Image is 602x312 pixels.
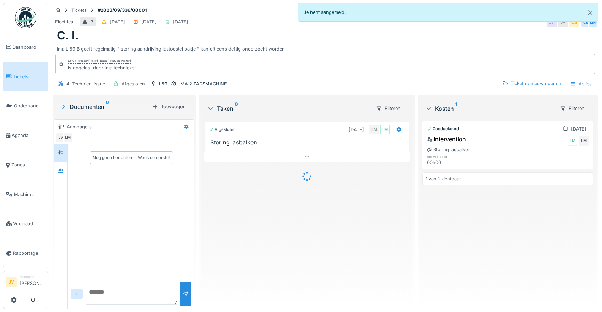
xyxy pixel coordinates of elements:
div: Tickets [71,7,87,14]
div: Filteren [373,103,404,113]
div: [DATE] [141,18,157,25]
sup: 0 [235,104,238,113]
div: IMA 2 PADSMACHINE [179,80,227,87]
div: 4. Technical issue [66,80,105,87]
div: is opgelost door ima technieker [68,64,136,71]
div: JV [558,17,568,27]
div: L59 [159,80,167,87]
div: Storing lasbalken [427,146,471,153]
div: 1 van 1 zichtbaar [425,175,461,182]
li: JV [6,277,17,287]
button: Close [582,3,598,22]
div: Intervention [427,135,466,143]
a: Voorraad [3,209,48,239]
div: Acties [567,79,595,89]
span: Dashboard [12,44,45,51]
div: [DATE] [110,18,125,25]
h6: hoeveelheid [427,154,479,159]
div: Ima L 59 B geeft regelmatig " storing aandrijving lastoestel pakje " kan dit eens deftig onderzoc... [57,43,593,52]
div: [DATE] [349,126,364,133]
div: Kosten [425,104,554,113]
div: LM [369,125,379,134]
a: Onderhoud [3,91,48,121]
div: CB [581,17,591,27]
div: Filteren [557,103,588,113]
div: Afgesloten [209,127,236,133]
div: LM [588,17,598,27]
div: LM [63,133,73,143]
strong: #2023/09/336/00001 [95,7,150,14]
div: Electrical [55,18,74,25]
div: LM [568,136,577,146]
a: Zones [3,150,48,180]
div: Toevoegen [150,102,189,111]
a: JV Manager[PERSON_NAME] [6,274,45,291]
div: LM [569,17,579,27]
div: [DATE] [571,126,586,132]
a: Rapportage [3,238,48,268]
div: Aanvragers [67,123,92,130]
span: Tickets [13,73,45,80]
div: Afgesloten [121,80,145,87]
div: LM [380,125,390,134]
sup: 1 [455,104,457,113]
h1: C. I. [57,29,79,42]
span: Rapportage [13,250,45,257]
a: Tickets [3,62,48,91]
sup: 0 [106,102,109,111]
div: Je bent aangemeld. [298,3,599,22]
div: Gesloten op [DATE] door [PERSON_NAME] [68,59,131,64]
span: Zones [11,162,45,168]
div: JV [56,133,66,143]
span: Onderhoud [14,102,45,109]
div: Nog geen berichten … Wees de eerste! [93,154,170,161]
div: [DATE] [173,18,188,25]
a: Machines [3,180,48,209]
li: [PERSON_NAME] [20,274,45,290]
img: Badge_color-CXgf-gQk.svg [15,7,36,28]
div: Manager [20,274,45,280]
span: Agenda [12,132,45,139]
div: Goedgekeurd [427,126,459,132]
div: 3 [91,18,93,25]
div: Taken [207,104,370,113]
div: Documenten [60,102,150,111]
a: Agenda [3,121,48,150]
h3: Storing lasbalken [210,139,406,146]
div: 00h00 [427,159,479,166]
span: Voorraad [13,220,45,227]
a: Dashboard [3,32,48,62]
div: Ticket opnieuw openen [499,79,564,88]
span: Machines [14,191,45,198]
div: LM [579,136,589,146]
div: JV [547,17,557,27]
